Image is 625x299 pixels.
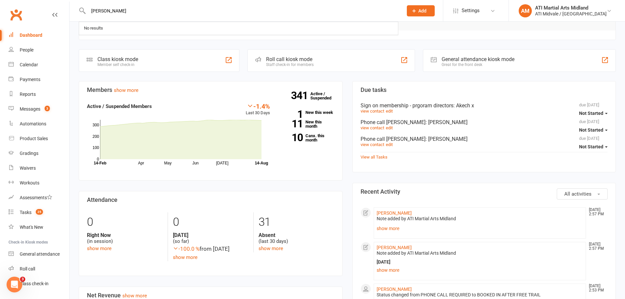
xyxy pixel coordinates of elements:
a: edit [386,125,393,130]
a: People [9,43,69,57]
div: [DATE] [377,259,583,265]
time: [DATE] 2:53 PM [586,284,607,292]
button: All activities [557,188,608,200]
div: Payments [20,77,40,82]
div: Gradings [20,151,38,156]
div: Member self check-in [97,62,138,67]
strong: 1 [280,109,303,119]
div: Phone call [PERSON_NAME] [361,119,608,125]
time: [DATE] 2:57 PM [586,208,607,216]
span: : Akech x [453,102,474,109]
span: Settings [462,3,480,18]
div: Waivers [20,165,36,171]
div: General attendance [20,251,60,257]
time: [DATE] 2:57 PM [586,242,607,251]
div: No results [82,24,105,33]
div: 31 [259,212,334,232]
a: Product Sales [9,131,69,146]
a: Assessments [9,190,69,205]
a: 10Canx. this month [280,134,334,142]
div: Phone call [PERSON_NAME] [361,136,608,142]
div: Calendar [20,62,38,67]
div: 0 [173,212,248,232]
a: Waivers [9,161,69,176]
a: 341Active / Suspended [310,87,339,105]
span: Add [418,8,427,13]
strong: [DATE] [173,232,248,238]
button: Not Started [579,124,608,136]
div: 0 [87,212,163,232]
a: view contact [361,142,384,147]
div: Workouts [20,180,39,185]
h3: Attendance [87,197,334,203]
span: 25 [36,209,43,215]
div: People [20,47,33,53]
a: show more [87,246,112,251]
span: All activities [564,191,592,197]
div: Sign on membership - prgoram directors [361,102,608,109]
div: Note added by ATI Martial Arts Midland [377,250,583,256]
a: Gradings [9,146,69,161]
div: Roll call kiosk mode [266,56,314,62]
h3: Recent Activity [361,188,608,195]
a: show more [114,87,138,93]
div: Last 30 Days [246,102,270,117]
a: Messages 3 [9,102,69,117]
div: Dashboard [20,32,42,38]
div: -1.4% [246,102,270,110]
a: [PERSON_NAME] [377,245,412,250]
div: Product Sales [20,136,48,141]
strong: 341 [291,91,310,100]
div: (last 30 days) [259,232,334,245]
iframe: Intercom live chat [7,277,22,292]
a: 1New this week [280,110,334,115]
a: edit [386,142,393,147]
strong: 11 [280,119,303,129]
div: Reports [20,92,36,97]
span: 3 [45,106,50,111]
h3: Due tasks [361,87,608,93]
div: Tasks [20,210,31,215]
a: Dashboard [9,28,69,43]
a: Reports [9,87,69,102]
a: edit [386,109,393,114]
div: Messages [20,106,40,112]
a: What's New [9,220,69,235]
a: show more [377,224,583,233]
strong: Absent [259,232,334,238]
div: General attendance kiosk mode [442,56,514,62]
a: [PERSON_NAME] [377,287,412,292]
a: Roll call [9,262,69,276]
a: View all Tasks [361,155,387,160]
a: Workouts [9,176,69,190]
span: : [PERSON_NAME] [426,136,468,142]
a: [PERSON_NAME] [377,210,412,216]
a: view contact [361,109,384,114]
div: AM [519,4,532,17]
span: Not Started [579,111,603,116]
strong: Right Now [87,232,163,238]
strong: 10 [280,133,303,142]
a: show more [259,246,283,251]
a: 11New this month [280,120,334,128]
a: show more [377,266,583,275]
a: General attendance kiosk mode [9,247,69,262]
div: (so far) [173,232,248,245]
h3: Members [87,87,334,93]
div: Class check-in [20,281,49,286]
div: (in session) [87,232,163,245]
a: Calendar [9,57,69,72]
strong: Active / Suspended Members [87,103,152,109]
div: ATI Martial Arts Midland [535,5,607,11]
div: Roll call [20,266,35,271]
button: Not Started [579,141,608,153]
a: show more [122,293,147,299]
input: Search... [86,6,398,15]
div: Note added by ATI Martial Arts Midland [377,216,583,222]
div: Staff check-in for members [266,62,314,67]
div: Assessments [20,195,52,200]
span: -100.0 % [173,246,199,252]
div: Great for the front desk [442,62,514,67]
div: Automations [20,121,46,126]
a: Automations [9,117,69,131]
